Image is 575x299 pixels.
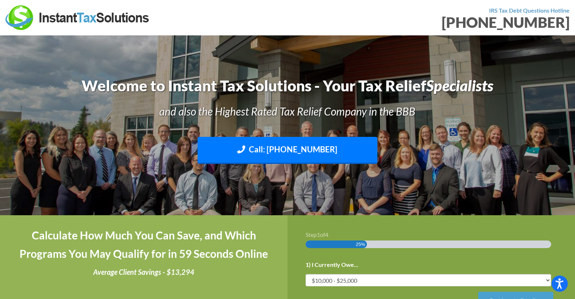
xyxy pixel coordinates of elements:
a: Call: [PHONE_NUMBER] [198,137,377,164]
i: Specialists [426,77,493,95]
span: 1 [317,231,320,238]
label: 1) I Currently Owe... [306,261,358,269]
i: Average Client Savings - $13,294 [93,268,194,276]
img: Instant Tax Solutions Logo [5,5,150,30]
span: 25% [356,240,365,248]
h4: Calculate How Much You Can Save, and Which Programs You May Qualify for in 59 Seconds Online [18,226,269,263]
strong: IRS Tax Debt Questions Hotline [489,7,570,14]
h1: Welcome to Instant Tax Solutions - Your Tax Relief [64,75,511,96]
span: 4 [325,231,328,238]
h3: and also the Highest Rated Tax Relief Company in the BBB [64,104,511,119]
h3: Step of [306,232,557,238]
div: [PHONE_NUMBER] [293,15,570,30]
a: Instant Tax Solutions Logo [5,13,150,20]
